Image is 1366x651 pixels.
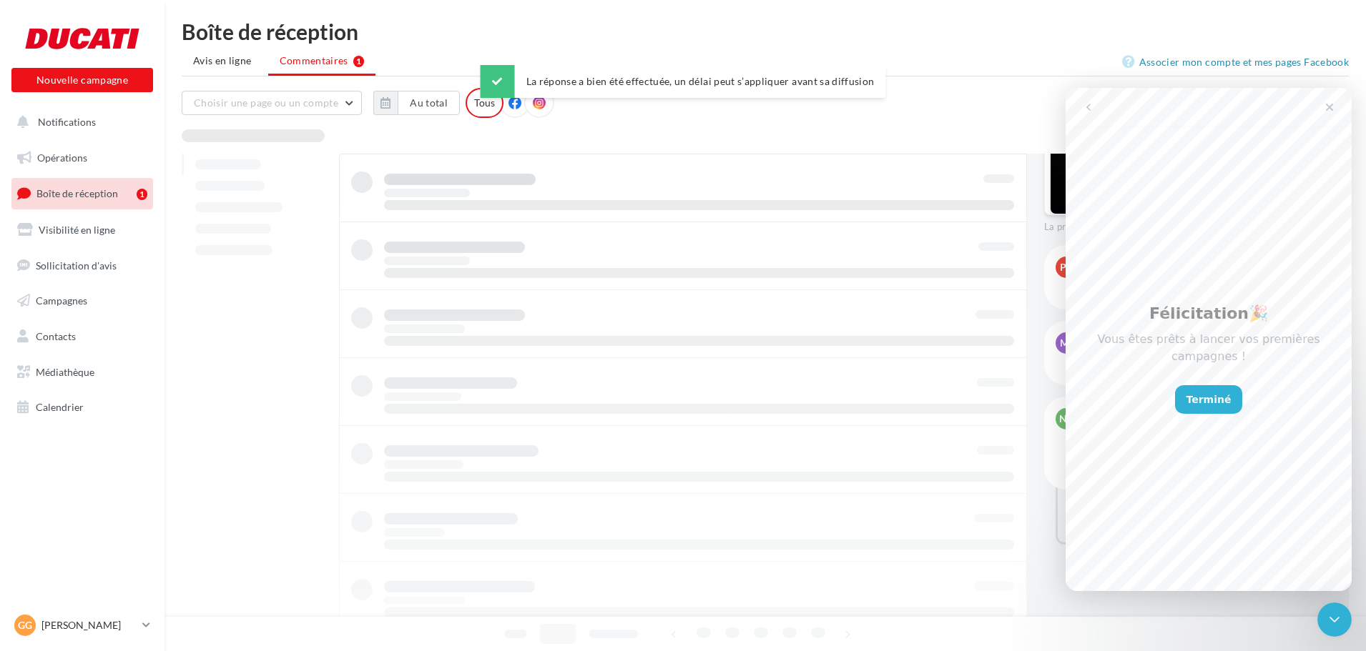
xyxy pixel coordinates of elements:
a: Sollicitation d'avis [9,251,156,281]
span: Gg [18,618,32,632]
div: La réponse a bien été effectuée, un délai peut s’appliquer avant sa diffusion [481,65,886,98]
a: Boîte de réception1 [9,178,156,209]
button: Notifications [9,107,150,137]
a: Médiathèque [9,357,156,387]
div: La prévisualisation est non-contractuelle [1044,215,1332,234]
button: Au total [373,91,460,115]
span: PD [1060,260,1073,274]
span: Choisir une page ou un compte [194,96,338,109]
span: Médiathèque [36,366,94,378]
span: Contacts [36,330,76,342]
a: Opérations [9,143,156,173]
span: Notifications [38,116,96,128]
a: Visibilité en ligne [9,215,156,245]
span: NR [1059,412,1073,426]
a: Campagnes [9,286,156,316]
button: Choisir une page ou un compte [182,91,362,115]
a: Contacts [9,322,156,352]
iframe: Intercom live chat [1317,602,1352,637]
span: Calendrier [36,401,84,413]
button: Au total [398,91,460,115]
span: Visibilité en ligne [39,224,115,236]
span: Opérations [37,151,87,164]
span: MJ [1060,336,1073,350]
button: Nouvelle campagne [11,68,153,92]
div: 1 [137,189,147,200]
iframe: Intercom live chat [1066,88,1352,591]
div: Tous [466,88,503,118]
span: Boîte de réception [36,187,118,199]
div: Boîte de réception [182,21,1349,42]
span: Avis en ligne [193,54,252,68]
a: Associer mon compte et mes pages Facebook [1122,54,1349,71]
span: Sollicitation d'avis [36,259,117,271]
a: Gg [PERSON_NAME] [11,612,153,639]
p: [PERSON_NAME] [41,618,137,632]
span: Campagnes [36,294,87,307]
a: Calendrier [9,392,156,422]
